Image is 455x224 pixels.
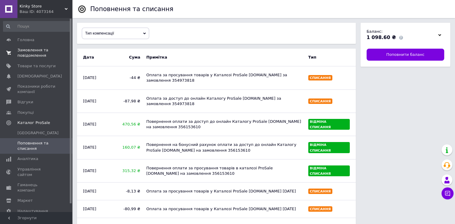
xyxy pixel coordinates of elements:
div: Повернення оплати за доступ до онлайн Каталогу ProSale [DOMAIN_NAME] на замовлення 356153610 [143,116,305,133]
div: Повернення на бонусний рахунок оплати за доступ до онлайн Каталогу ProSale [DOMAIN_NAME] на замов... [143,139,305,156]
span: Аналітика [17,156,38,162]
span: Товари та послуги [17,63,56,69]
span: Каталог ProSale [17,120,50,126]
div: Тип компенсації [82,28,149,39]
span: Kinky Store [20,4,65,9]
span: Баланс: [367,29,383,34]
a: Поповнити баланс [367,49,444,61]
span: [GEOGRAPHIC_DATA] [17,130,59,136]
span: Cума [115,55,140,60]
span: Замовлення та повідомлення [17,47,56,58]
span: 315,32 ₴ [115,168,140,174]
span: 470,56 ₴ [115,122,140,127]
span: [DEMOGRAPHIC_DATA] [17,74,62,79]
time: [DATE] [83,75,96,80]
span: Списання [310,99,331,103]
span: Списання [310,76,331,80]
span: Відгуки [17,99,33,105]
span: Налаштування [17,208,48,214]
button: Чат з покупцем [441,187,453,199]
b: Дата [80,52,112,63]
span: Головна [17,37,34,43]
span: Відміна списання [310,166,331,176]
div: Ваш ID: 4073164 [20,9,72,14]
span: Покупці [17,110,34,115]
time: [DATE] [83,168,96,173]
b: Примітка [143,52,305,63]
span: Маркет [17,198,33,203]
span: Гаманець компанії [17,182,56,193]
b: Тип [305,52,353,63]
span: -80,99 ₴ [115,206,140,212]
time: [DATE] [83,207,96,211]
span: -87,98 ₴ [115,98,140,104]
time: [DATE] [83,145,96,150]
span: Відміна списання [310,120,331,129]
div: Оплата за просування товарів у Каталозі ProSale [DOMAIN_NAME] [DATE] [143,186,305,197]
span: Списання [310,189,331,193]
time: [DATE] [83,99,96,103]
span: 1 098.60 ₴ [367,35,396,40]
time: [DATE] [83,189,96,193]
span: 160,07 ₴ [115,145,140,150]
span: Відміна списання [310,143,331,152]
div: Оплата за просування товарів у Каталозі ProSale [DOMAIN_NAME] [DATE] [143,203,305,215]
span: Поповнити баланс [386,52,424,57]
span: Управління сайтом [17,167,56,177]
time: [DATE] [83,122,96,126]
span: Поповнення та списання [17,141,56,151]
div: Оплата за просування товарів у Каталозі ProSale [DOMAIN_NAME] за замовлення 354973818 [143,69,305,86]
input: Пошук [3,21,71,32]
span: -8,13 ₴ [115,189,140,194]
div: Оплата за доступ до онлайн Каталогу ProSale [DOMAIN_NAME] за замовлення 354973818 [143,93,305,110]
div: Повернення оплати за просування товарів в каталозі ProSale [DOMAIN_NAME] на замовлення 356153610 [143,162,305,179]
div: Поповнення та списання [90,6,173,12]
span: -44 ₴ [115,75,140,80]
span: Показники роботи компанії [17,84,56,95]
span: Списання [310,207,331,211]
